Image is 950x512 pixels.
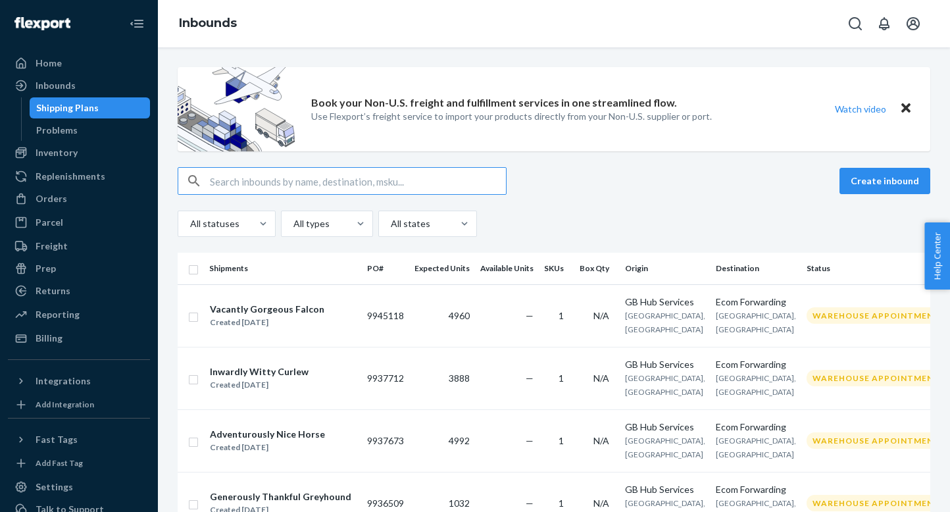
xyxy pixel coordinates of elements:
span: [GEOGRAPHIC_DATA], [GEOGRAPHIC_DATA] [625,311,705,334]
th: Box Qty [574,253,620,284]
td: 9945118 [362,284,409,347]
span: 1 [559,435,564,446]
td: 9937712 [362,347,409,409]
img: Flexport logo [14,17,70,30]
span: N/A [593,310,609,321]
div: Freight [36,240,68,253]
div: Orders [36,192,67,205]
span: — [526,435,534,446]
div: Ecom Forwarding [716,358,796,371]
th: Available Units [475,253,539,284]
a: Add Fast Tag [8,455,150,471]
div: Reporting [36,308,80,321]
th: Origin [620,253,711,284]
div: Billing [36,332,63,345]
button: Fast Tags [8,429,150,450]
span: 1 [559,498,564,509]
div: Vacantly Gorgeous Falcon [210,303,324,316]
a: Parcel [8,212,150,233]
div: Add Fast Tag [36,457,83,469]
span: [GEOGRAPHIC_DATA], [GEOGRAPHIC_DATA] [716,311,796,334]
a: Inbounds [179,16,237,30]
span: [GEOGRAPHIC_DATA], [GEOGRAPHIC_DATA] [716,373,796,397]
a: Prep [8,258,150,279]
div: GB Hub Services [625,358,705,371]
a: Shipping Plans [30,97,151,118]
span: — [526,372,534,384]
button: Watch video [826,99,895,118]
p: Book your Non-U.S. freight and fulfillment services in one streamlined flow. [311,95,677,111]
div: Prep [36,262,56,275]
div: Ecom Forwarding [716,421,796,434]
th: Shipments [204,253,362,284]
div: Created [DATE] [210,441,325,454]
div: Replenishments [36,170,105,183]
div: Settings [36,480,73,494]
div: Created [DATE] [210,316,324,329]
span: [GEOGRAPHIC_DATA], [GEOGRAPHIC_DATA] [625,436,705,459]
a: Reporting [8,304,150,325]
div: Ecom Forwarding [716,295,796,309]
input: All types [292,217,293,230]
div: Shipping Plans [36,101,99,115]
button: Close [897,99,914,118]
span: 1032 [449,498,470,509]
button: Open notifications [871,11,897,37]
div: Inbounds [36,79,76,92]
div: Problems [36,124,78,137]
th: PO# [362,253,409,284]
button: Open Search Box [842,11,868,37]
span: — [526,310,534,321]
a: Billing [8,328,150,349]
a: Orders [8,188,150,209]
div: Adventurously Nice Horse [210,428,325,441]
div: Created [DATE] [210,378,309,392]
button: Open account menu [900,11,926,37]
input: All states [389,217,391,230]
span: [GEOGRAPHIC_DATA], [GEOGRAPHIC_DATA] [625,373,705,397]
div: Generously Thankful Greyhound [210,490,351,503]
th: Destination [711,253,801,284]
button: Create inbound [839,168,930,194]
a: Inbounds [8,75,150,96]
a: Returns [8,280,150,301]
div: Home [36,57,62,70]
div: Add Integration [36,399,94,410]
a: Home [8,53,150,74]
div: GB Hub Services [625,421,705,434]
button: Close Navigation [124,11,150,37]
button: Help Center [924,222,950,290]
a: Add Integration [8,397,150,413]
div: Integrations [36,374,91,388]
div: Returns [36,284,70,297]
span: N/A [593,372,609,384]
span: 1 [559,372,564,384]
button: Integrations [8,371,150,392]
th: Expected Units [409,253,475,284]
ol: breadcrumbs [168,5,247,43]
span: N/A [593,498,609,509]
input: All statuses [189,217,190,230]
a: Inventory [8,142,150,163]
span: N/A [593,435,609,446]
div: GB Hub Services [625,295,705,309]
a: Freight [8,236,150,257]
span: 4992 [449,435,470,446]
a: Problems [30,120,151,141]
span: — [526,498,534,509]
a: Replenishments [8,166,150,187]
span: 3888 [449,372,470,384]
td: 9937673 [362,409,409,472]
span: [GEOGRAPHIC_DATA], [GEOGRAPHIC_DATA] [716,436,796,459]
th: SKUs [539,253,574,284]
div: Inventory [36,146,78,159]
input: Search inbounds by name, destination, msku... [210,168,506,194]
div: Parcel [36,216,63,229]
a: Settings [8,476,150,498]
div: Fast Tags [36,433,78,446]
span: 4960 [449,310,470,321]
div: GB Hub Services [625,483,705,496]
div: Inwardly Witty Curlew [210,365,309,378]
div: Ecom Forwarding [716,483,796,496]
